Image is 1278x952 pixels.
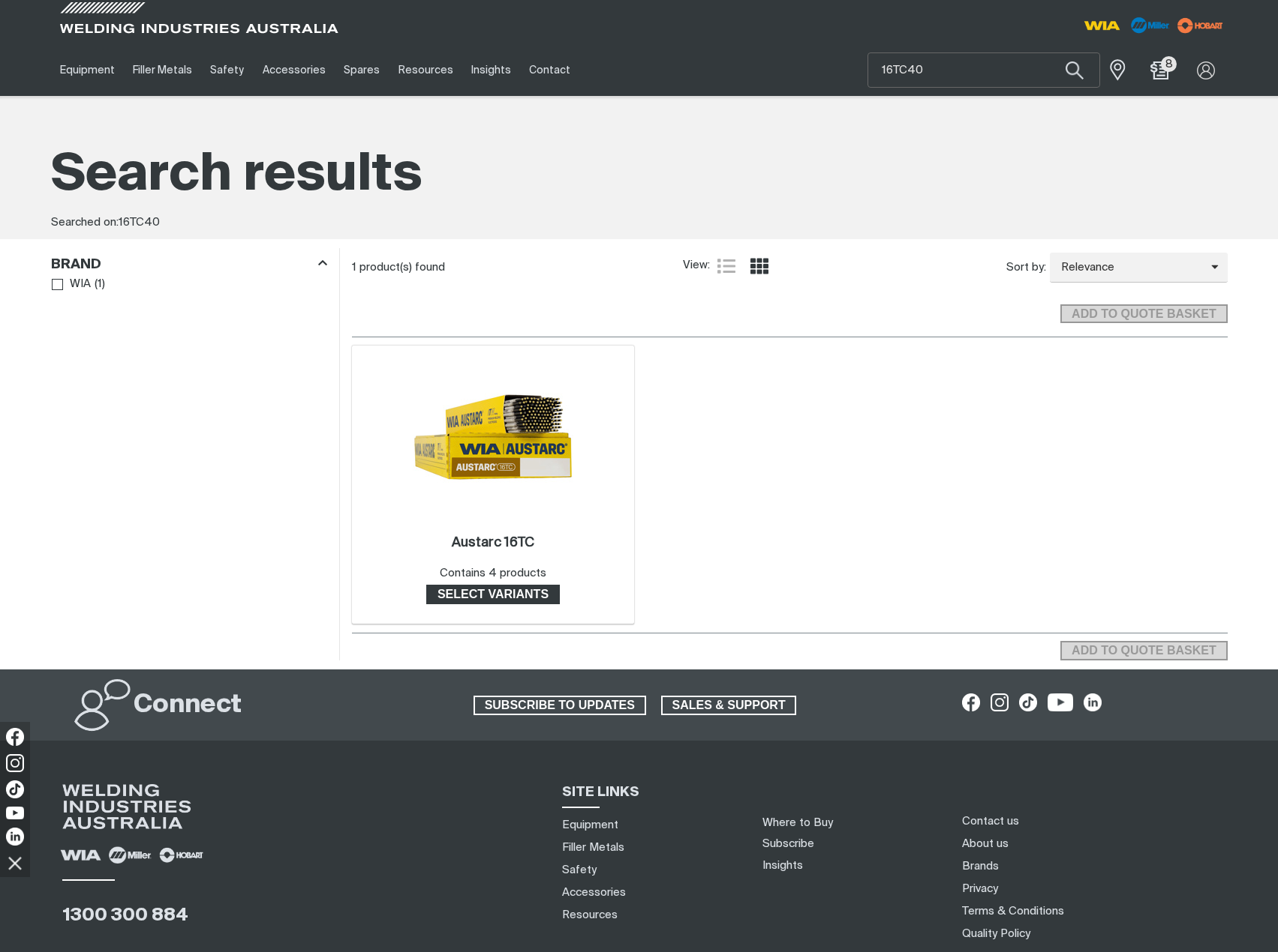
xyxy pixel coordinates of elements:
[1050,259,1211,277] span: Relevance
[389,44,462,96] a: Resources
[562,907,618,923] a: Resources
[1060,641,1227,660] button: Add selected products to the shopping cart
[1062,304,1225,324] span: ADD TO QUOTE BASKET
[426,585,560,604] a: Select variants of Austarc 16TC
[452,536,534,549] h2: Austarc 16TC
[962,881,998,897] a: Privacy
[70,276,91,293] span: WIA
[957,810,1244,945] nav: Footer
[562,817,618,833] a: Equipment
[762,838,814,849] a: Subscribe
[352,260,683,275] div: 1
[51,256,101,274] h3: Brand
[562,885,626,900] a: Accessories
[51,248,327,295] aside: Filters
[134,689,242,722] h2: Connect
[2,850,28,876] img: hide socials
[475,696,645,715] span: SUBSCRIBE TO UPDATES
[51,214,1228,232] div: Searched on:
[335,44,389,96] a: Spares
[962,858,999,874] a: Brands
[1006,259,1046,277] span: Sort by:
[413,357,573,517] img: Austarc 16TC
[352,248,1228,286] section: Product list controls
[6,828,24,846] img: LinkedIn
[683,257,710,274] span: View:
[557,814,744,927] nav: Sitemap
[95,276,105,293] span: ( 1 )
[562,840,624,855] a: Filler Metals
[474,696,646,715] a: SUBSCRIBE TO UPDATES
[762,860,803,871] a: Insights
[661,696,797,715] a: SALES & SUPPORT
[352,287,1228,328] section: Add to cart control
[6,807,24,819] img: YouTube
[6,780,24,798] img: TikTok
[440,565,546,582] div: Contains 4 products
[962,926,1030,942] a: Quality Policy
[124,44,201,96] a: Filler Metals
[868,53,1099,87] input: Product name or item number...
[201,44,253,96] a: Safety
[52,274,92,295] a: WIA
[520,44,579,96] a: Contact
[51,44,934,96] nav: Main
[663,696,795,715] span: SALES & SUPPORT
[717,257,735,275] a: List view
[51,44,124,96] a: Equipment
[6,728,24,746] img: Facebook
[254,44,335,96] a: Accessories
[1060,304,1227,324] button: Add selected products to the shopping cart
[1060,636,1227,660] section: Add to cart control
[562,786,639,799] span: SITE LINKS
[52,274,326,295] ul: Brand
[6,754,24,772] img: Instagram
[562,862,597,878] a: Safety
[359,262,445,273] span: product(s) found
[1173,14,1228,37] img: miller
[119,217,160,228] span: 16TC40
[1062,641,1225,660] span: ADD TO QUOTE BASKET
[962,903,1064,919] a: Terms & Conditions
[1049,52,1100,88] button: Search products
[428,585,558,604] span: Select variants
[62,906,188,924] a: 1300 300 884
[962,813,1019,829] a: Contact us
[51,254,327,274] div: Brand
[462,44,520,96] a: Insights
[762,817,833,828] a: Where to Buy
[51,142,1228,209] h1: Search results
[452,534,534,552] a: Austarc 16TC
[962,836,1009,852] a: About us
